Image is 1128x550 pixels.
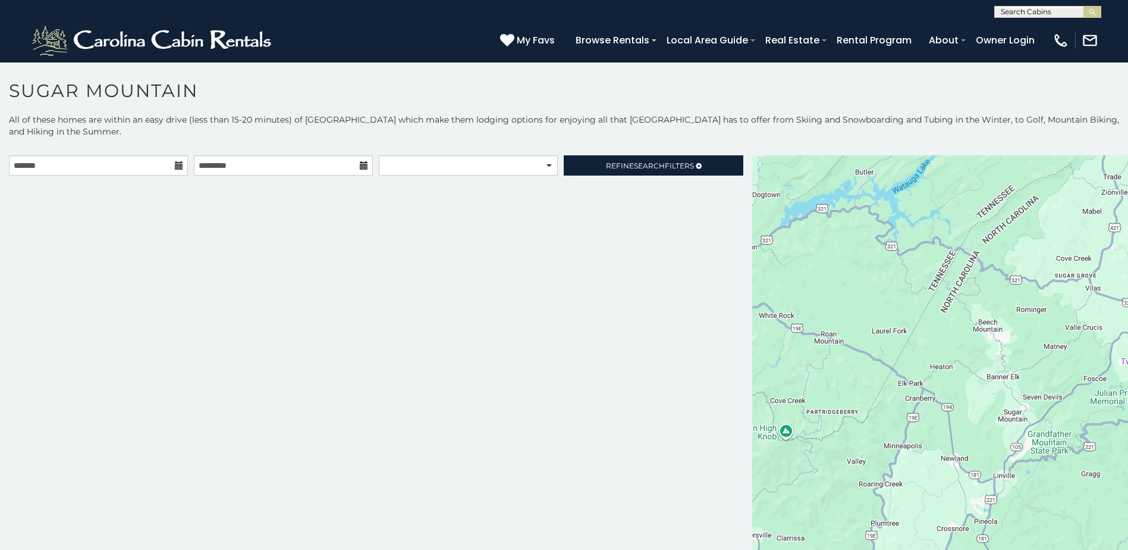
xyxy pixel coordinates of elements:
[759,30,825,51] a: Real Estate
[1082,32,1098,49] img: mail-regular-white.png
[634,161,665,170] span: Search
[517,33,555,48] span: My Favs
[564,155,743,176] a: RefineSearchFilters
[30,23,276,58] img: White-1-2.png
[606,161,694,170] span: Refine Filters
[570,30,655,51] a: Browse Rentals
[661,30,754,51] a: Local Area Guide
[970,30,1041,51] a: Owner Login
[1052,32,1069,49] img: phone-regular-white.png
[923,30,964,51] a: About
[831,30,918,51] a: Rental Program
[500,33,558,48] a: My Favs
